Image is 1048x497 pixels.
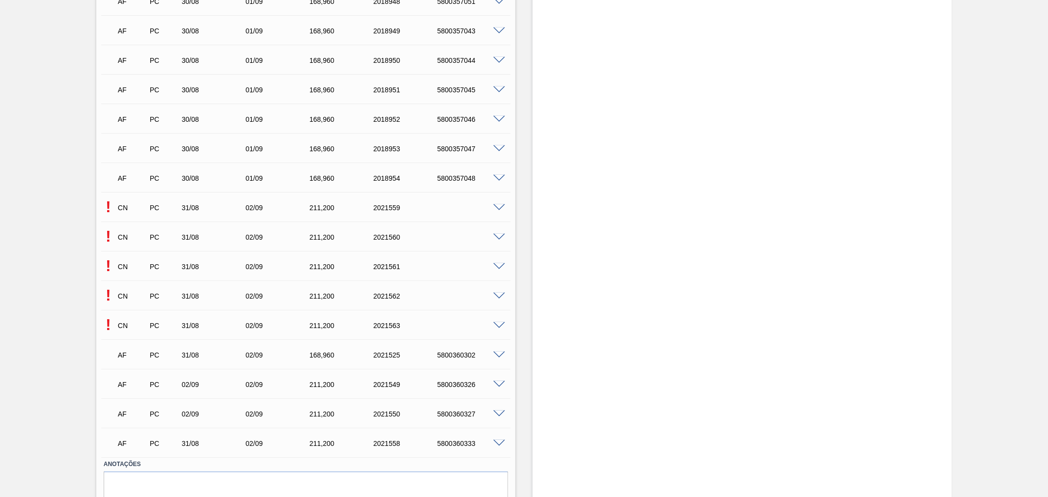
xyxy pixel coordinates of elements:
[179,56,252,64] div: 30/08/2025
[118,263,147,271] p: CN
[147,322,181,330] div: Pedido de Compra
[243,86,315,94] div: 01/09/2025
[118,27,147,35] p: AF
[147,27,181,35] div: Pedido de Compra
[118,174,147,182] p: AF
[371,115,443,123] div: 2018952
[115,79,149,101] div: Aguardando Faturamento
[179,145,252,153] div: 30/08/2025
[307,263,379,271] div: 211,200
[371,204,443,212] div: 2021559
[243,322,315,330] div: 02/09/2025
[243,292,315,300] div: 02/09/2025
[179,204,252,212] div: 31/08/2025
[435,410,507,418] div: 5800360327
[115,374,149,395] div: Aguardando Faturamento
[371,233,443,241] div: 2021560
[147,56,181,64] div: Pedido de Compra
[147,410,181,418] div: Pedido de Compra
[118,204,147,212] p: CN
[115,403,149,425] div: Aguardando Faturamento
[115,256,149,277] div: Composição de Carga em Negociação
[118,440,147,447] p: AF
[179,174,252,182] div: 30/08/2025
[435,145,507,153] div: 5800357047
[147,233,181,241] div: Pedido de Compra
[147,351,181,359] div: Pedido de Compra
[101,227,115,246] p: Pendente de aceite
[371,351,443,359] div: 2021525
[101,198,115,216] p: Pendente de aceite
[307,56,379,64] div: 168,960
[179,351,252,359] div: 31/08/2025
[104,457,508,471] label: Anotações
[118,351,147,359] p: AF
[115,50,149,71] div: Aguardando Faturamento
[307,27,379,35] div: 168,960
[147,263,181,271] div: Pedido de Compra
[307,233,379,241] div: 211,200
[118,292,147,300] p: CN
[371,292,443,300] div: 2021562
[118,322,147,330] p: CN
[179,410,252,418] div: 02/09/2025
[179,86,252,94] div: 30/08/2025
[307,410,379,418] div: 211,200
[243,27,315,35] div: 01/09/2025
[115,109,149,130] div: Aguardando Faturamento
[435,351,507,359] div: 5800360302
[243,145,315,153] div: 01/09/2025
[243,56,315,64] div: 01/09/2025
[118,56,147,64] p: AF
[101,316,115,334] p: Pendente de aceite
[243,381,315,388] div: 02/09/2025
[147,381,181,388] div: Pedido de Compra
[307,381,379,388] div: 211,200
[115,226,149,248] div: Composição de Carga em Negociação
[371,381,443,388] div: 2021549
[307,145,379,153] div: 168,960
[115,285,149,307] div: Composição de Carga em Negociação
[371,56,443,64] div: 2018950
[115,167,149,189] div: Aguardando Faturamento
[371,410,443,418] div: 2021550
[118,233,147,241] p: CN
[179,115,252,123] div: 30/08/2025
[179,322,252,330] div: 31/08/2025
[115,315,149,336] div: Composição de Carga em Negociação
[179,27,252,35] div: 30/08/2025
[435,27,507,35] div: 5800357043
[307,174,379,182] div: 168,960
[435,86,507,94] div: 5800357045
[371,263,443,271] div: 2021561
[243,440,315,447] div: 02/09/2025
[435,440,507,447] div: 5800360333
[101,286,115,304] p: Pendente de aceite
[179,233,252,241] div: 31/08/2025
[179,440,252,447] div: 31/08/2025
[307,440,379,447] div: 211,200
[118,410,147,418] p: AF
[307,204,379,212] div: 211,200
[435,381,507,388] div: 5800360326
[179,292,252,300] div: 31/08/2025
[307,351,379,359] div: 168,960
[147,86,181,94] div: Pedido de Compra
[371,86,443,94] div: 2018951
[243,351,315,359] div: 02/09/2025
[179,381,252,388] div: 02/09/2025
[435,115,507,123] div: 5800357046
[118,145,147,153] p: AF
[147,115,181,123] div: Pedido de Compra
[243,174,315,182] div: 01/09/2025
[307,292,379,300] div: 211,200
[147,174,181,182] div: Pedido de Compra
[371,322,443,330] div: 2021563
[243,115,315,123] div: 01/09/2025
[147,145,181,153] div: Pedido de Compra
[307,86,379,94] div: 168,960
[243,233,315,241] div: 02/09/2025
[179,263,252,271] div: 31/08/2025
[118,86,147,94] p: AF
[115,20,149,42] div: Aguardando Faturamento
